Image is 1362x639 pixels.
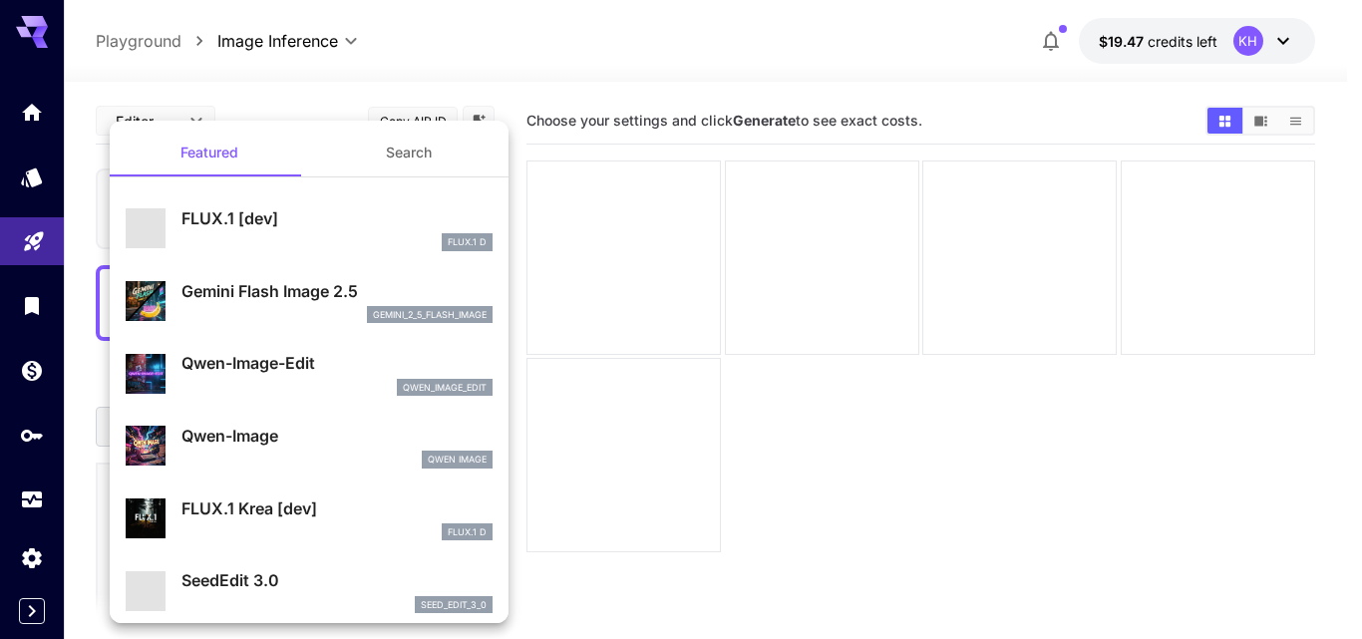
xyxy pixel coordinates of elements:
[110,129,309,176] button: Featured
[181,351,493,375] p: Qwen-Image-Edit
[403,381,487,395] p: qwen_image_edit
[181,279,493,303] p: Gemini Flash Image 2.5
[126,488,493,549] div: FLUX.1 Krea [dev]FLUX.1 D
[448,235,487,249] p: FLUX.1 D
[181,496,493,520] p: FLUX.1 Krea [dev]
[373,308,487,322] p: gemini_2_5_flash_image
[428,453,487,467] p: Qwen Image
[181,206,493,230] p: FLUX.1 [dev]
[421,598,487,612] p: seed_edit_3_0
[448,525,487,539] p: FLUX.1 D
[126,271,493,332] div: Gemini Flash Image 2.5gemini_2_5_flash_image
[309,129,509,176] button: Search
[126,416,493,477] div: Qwen-ImageQwen Image
[181,424,493,448] p: Qwen-Image
[126,560,493,621] div: SeedEdit 3.0seed_edit_3_0
[181,568,493,592] p: SeedEdit 3.0
[126,343,493,404] div: Qwen-Image-Editqwen_image_edit
[126,198,493,259] div: FLUX.1 [dev]FLUX.1 D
